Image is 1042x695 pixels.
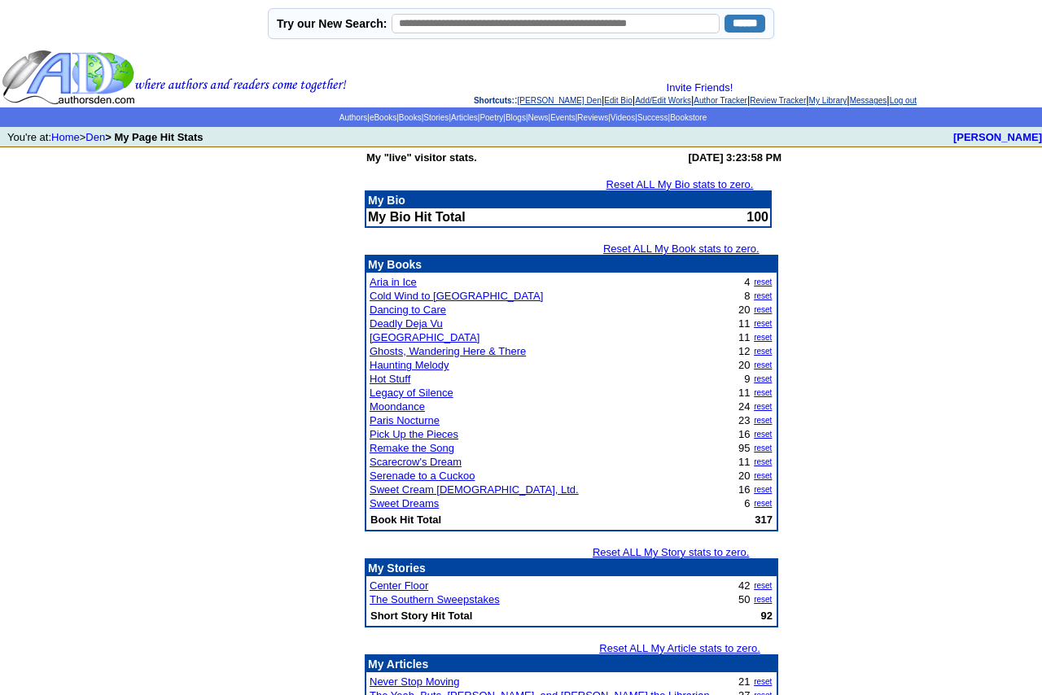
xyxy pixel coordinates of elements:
a: Books [399,113,422,122]
a: Legacy of Silence [370,387,453,399]
b: Book Hit Total [370,514,441,526]
a: reset [754,581,772,590]
a: reset [754,416,772,425]
a: Bookstore [670,113,707,122]
a: Never Stop Moving [370,675,460,688]
a: Paris Nocturne [370,414,440,426]
font: 12 [738,345,750,357]
a: reset [754,361,772,369]
a: Sweet Dreams [370,497,439,509]
font: 9 [744,373,750,385]
p: My Stories [368,562,775,575]
b: 317 [755,514,773,526]
a: reset [754,278,772,286]
a: Dancing to Care [370,304,446,316]
font: 23 [738,414,750,426]
a: Articles [451,113,478,122]
a: Center Floor [370,579,428,592]
img: header_logo2.gif [2,49,347,106]
p: My Books [368,258,775,271]
a: News [528,113,549,122]
a: My Library [809,96,847,105]
font: 16 [738,428,750,440]
a: reset [754,291,772,300]
a: [PERSON_NAME] Den [518,96,602,105]
a: Stories [423,113,449,122]
a: Poetry [479,113,503,122]
font: 11 [738,317,750,330]
font: 20 [738,304,750,316]
font: 21 [738,675,750,688]
a: reset [754,430,772,439]
a: Edit Bio [604,96,632,105]
b: 92 [761,610,773,622]
a: Scarecrow's Dream [370,456,462,468]
font: 20 [738,359,750,371]
font: 24 [738,400,750,413]
a: Moondance [370,400,425,413]
font: 20 [738,470,750,482]
a: [GEOGRAPHIC_DATA] [370,331,479,343]
a: Authors [339,113,367,122]
font: 100 [746,210,768,224]
a: The Southern Sweepstakes [370,593,500,605]
a: Success [637,113,668,122]
font: 11 [738,331,750,343]
a: reset [754,457,772,466]
a: reset [754,347,772,356]
a: Cold Wind to [GEOGRAPHIC_DATA] [370,290,543,302]
a: Messages [850,96,887,105]
b: My Bio Hit Total [368,210,466,224]
a: Remake the Song [370,442,454,454]
a: Deadly Deja Vu [370,317,443,330]
a: Sweet Cream [DEMOGRAPHIC_DATA], Ltd. [370,483,579,496]
a: Haunting Melody [370,359,449,371]
a: Den [85,131,105,143]
font: 50 [738,593,750,605]
span: Shortcuts: [474,96,514,105]
b: Short Story Hit Total [370,610,472,622]
a: Reset ALL My Book stats to zero. [603,243,760,255]
font: 11 [738,456,750,468]
a: reset [754,319,772,328]
a: reset [754,388,772,397]
a: Ghosts, Wandering Here & There [370,345,526,357]
a: [PERSON_NAME] [953,131,1042,143]
a: Videos [611,113,635,122]
font: 6 [744,497,750,509]
a: reset [754,499,772,508]
font: 8 [744,290,750,302]
a: Add/Edit Works [635,96,691,105]
a: eBooks [370,113,396,122]
font: 95 [738,442,750,454]
a: Aria in Ice [370,276,417,288]
a: Hot Stuff [370,373,410,385]
a: Pick Up the Pieces [370,428,458,440]
a: Reviews [577,113,608,122]
label: Try our New Search: [277,17,387,30]
font: 42 [738,579,750,592]
a: Reset ALL My Story stats to zero. [593,546,749,558]
a: reset [754,305,772,314]
a: Events [550,113,576,122]
a: reset [754,595,772,604]
a: Reset ALL My Bio stats to zero. [606,178,754,190]
a: reset [754,444,772,452]
a: Home [51,131,80,143]
font: You're at: > [7,131,203,143]
font: 16 [738,483,750,496]
a: Author Tracker [694,96,747,105]
a: Blogs [506,113,526,122]
font: 11 [738,387,750,399]
a: Serenade to a Cuckoo [370,470,475,482]
b: My "live" visitor stats. [366,151,477,164]
b: > My Page Hit Stats [105,131,203,143]
font: 4 [744,276,750,288]
a: Reset ALL My Article stats to zero. [599,642,760,654]
a: reset [754,402,772,411]
b: [DATE] 3:23:58 PM [688,151,781,164]
a: reset [754,677,772,686]
p: My Bio [368,194,768,207]
a: Invite Friends! [667,81,733,94]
